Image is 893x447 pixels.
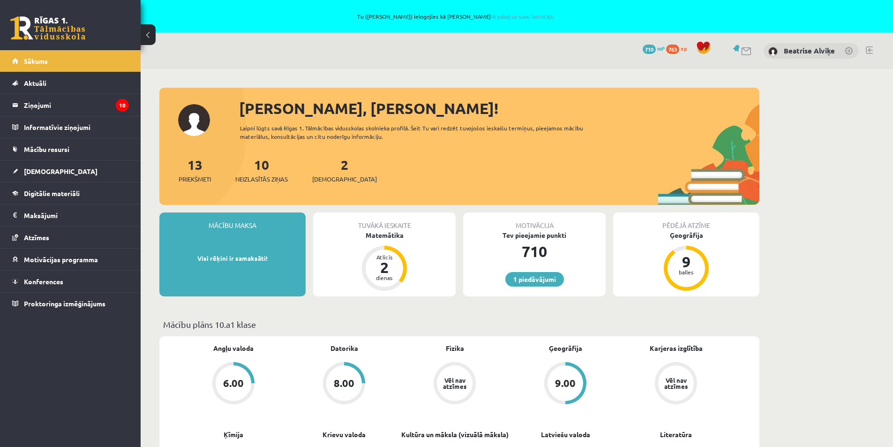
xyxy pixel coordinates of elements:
div: Mācību maksa [159,212,306,230]
a: Karjeras izglītība [650,343,703,353]
a: Mācību resursi [12,138,129,160]
div: Vēl nav atzīmes [663,377,689,389]
a: Vēl nav atzīmes [621,362,731,406]
a: 13Priekšmeti [179,156,211,184]
a: Informatīvie ziņojumi [12,116,129,138]
a: Proktoringa izmēģinājums [12,293,129,314]
a: 710 mP [643,45,665,52]
div: Ģeogrāfija [613,230,759,240]
span: Digitālie materiāli [24,189,80,197]
a: Sākums [12,50,129,72]
div: [PERSON_NAME], [PERSON_NAME]! [239,97,759,120]
div: dienas [370,275,398,280]
legend: Informatīvie ziņojumi [24,116,129,138]
span: Motivācijas programma [24,255,98,264]
a: Rīgas 1. Tālmācības vidusskola [10,16,85,40]
a: Maksājumi [12,205,129,226]
a: Ziņojumi10 [12,94,129,116]
a: [DEMOGRAPHIC_DATA] [12,160,129,182]
a: 763 xp [666,45,691,52]
div: Pēdējā atzīme [613,212,759,230]
a: Fizika [446,343,464,353]
span: Aktuāli [24,79,46,87]
a: 8.00 [289,362,399,406]
span: [DEMOGRAPHIC_DATA] [24,167,98,175]
a: Atpakaļ uz savu lietotāju [491,13,554,20]
span: Mācību resursi [24,145,69,153]
div: 8.00 [334,378,354,388]
a: Beatrise Alviķe [784,46,835,55]
span: 710 [643,45,656,54]
img: Beatrise Alviķe [768,47,778,56]
i: 10 [116,99,129,112]
span: Tu ([PERSON_NAME]) ielogojies kā [PERSON_NAME] [108,14,804,19]
a: Angļu valoda [213,343,254,353]
a: Ķīmija [224,430,243,439]
span: [DEMOGRAPHIC_DATA] [312,174,377,184]
span: Sākums [24,57,48,65]
a: 2[DEMOGRAPHIC_DATA] [312,156,377,184]
a: Ģeogrāfija 9 balles [613,230,759,292]
a: Matemātika Atlicis 2 dienas [313,230,456,292]
a: Latviešu valoda [541,430,590,439]
span: Neizlasītās ziņas [235,174,288,184]
div: Motivācija [463,212,606,230]
a: Ģeogrāfija [549,343,582,353]
p: Visi rēķini ir samaksāti! [164,254,301,263]
span: Atzīmes [24,233,49,242]
legend: Ziņojumi [24,94,129,116]
legend: Maksājumi [24,205,129,226]
span: Konferences [24,277,63,286]
span: Proktoringa izmēģinājums [24,299,105,308]
a: 1 piedāvājumi [505,272,564,287]
a: 9.00 [510,362,621,406]
a: Atzīmes [12,227,129,248]
a: Literatūra [660,430,692,439]
div: Vēl nav atzīmes [442,377,468,389]
a: Motivācijas programma [12,249,129,270]
a: Vēl nav atzīmes [399,362,510,406]
a: 6.00 [178,362,289,406]
a: Kultūra un māksla (vizuālā māksla) [401,430,509,439]
div: Tuvākā ieskaite [313,212,456,230]
div: Laipni lūgts savā Rīgas 1. Tālmācības vidusskolas skolnieka profilā. Šeit Tu vari redzēt tuvojošo... [240,124,600,141]
div: balles [672,269,700,275]
span: mP [657,45,665,52]
a: Krievu valoda [323,430,366,439]
p: Mācību plāns 10.a1 klase [163,318,756,331]
span: 763 [666,45,679,54]
div: 9 [672,254,700,269]
div: Tev pieejamie punkti [463,230,606,240]
a: Aktuāli [12,72,129,94]
a: Digitālie materiāli [12,182,129,204]
a: Datorika [330,343,358,353]
a: 10Neizlasītās ziņas [235,156,288,184]
div: 6.00 [223,378,244,388]
div: 9.00 [555,378,576,388]
a: Konferences [12,271,129,292]
span: Priekšmeti [179,174,211,184]
div: Matemātika [313,230,456,240]
div: Atlicis [370,254,398,260]
div: 710 [463,240,606,263]
div: 2 [370,260,398,275]
span: xp [681,45,687,52]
